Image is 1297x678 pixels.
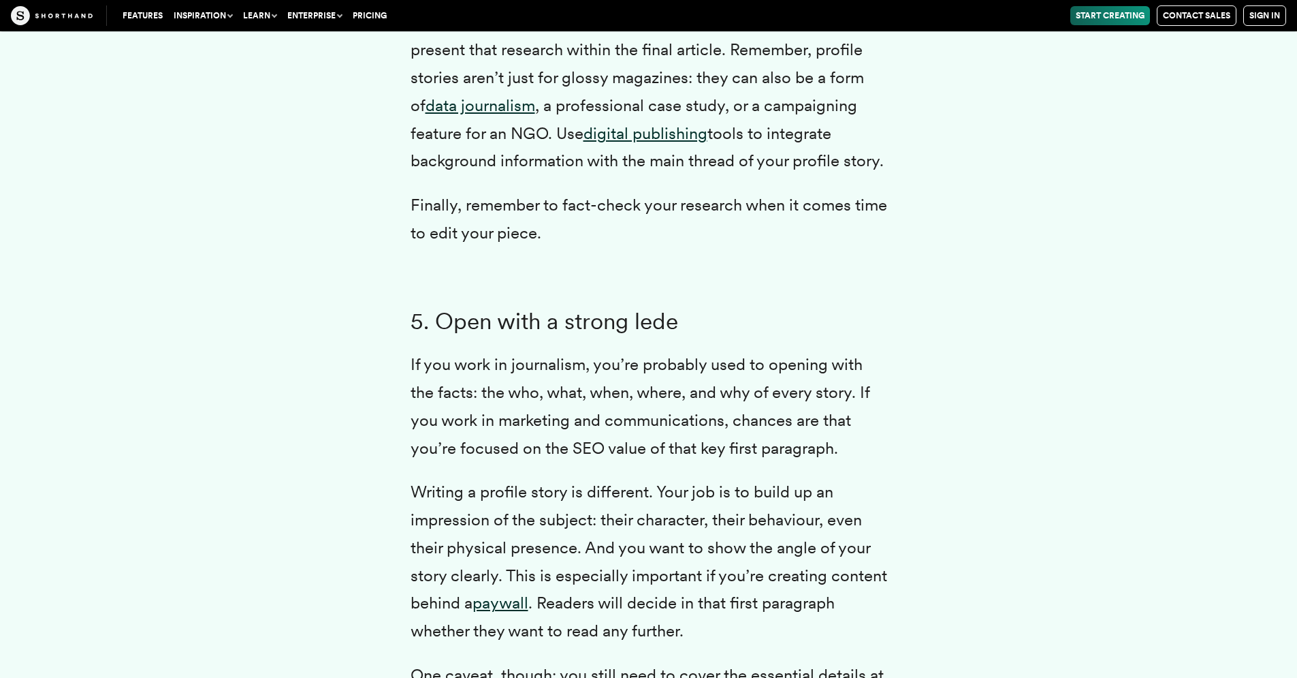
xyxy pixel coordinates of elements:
p: Writing a profile story is different. Your job is to build up an impression of the subject: their... [411,478,887,645]
p: Depending on the purpose of the profile, you might want to present that research within the final... [411,8,887,175]
button: Learn [238,6,282,25]
a: Start Creating [1070,6,1150,25]
a: Sign in [1243,5,1286,26]
a: Pricing [347,6,392,25]
a: digital publishing [583,123,707,143]
p: If you work in journalism, you’re probably used to opening with the facts: the who, what, when, w... [411,351,887,462]
h3: 5. Open with a strong lede [411,307,887,335]
button: Enterprise [282,6,347,25]
a: Contact Sales [1157,5,1236,26]
p: Finally, remember to fact-check your research when it comes time to edit your piece. [411,191,887,247]
a: paywall [473,593,528,613]
img: The Craft [11,6,93,25]
button: Inspiration [168,6,238,25]
a: data journalism [426,95,535,115]
a: Features [117,6,168,25]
